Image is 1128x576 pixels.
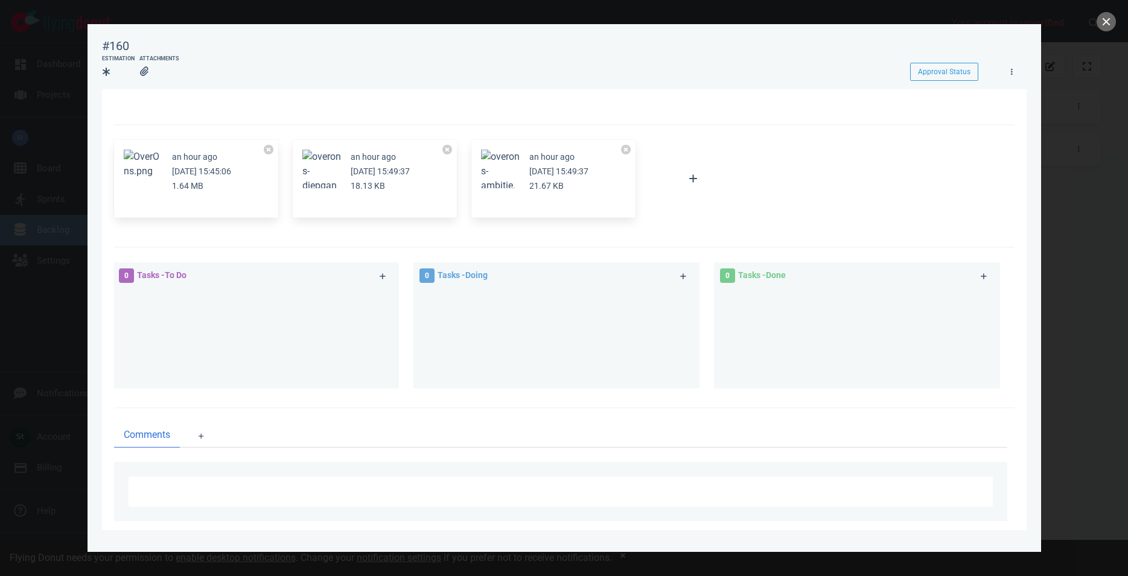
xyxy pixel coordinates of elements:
span: 0 [720,268,735,283]
div: #160 [102,39,129,54]
small: 18.13 KB [351,181,385,191]
button: Zoom image [124,150,162,179]
span: Tasks - Done [738,270,786,280]
span: Tasks - Doing [438,270,488,280]
small: 1.64 MB [172,181,203,191]
small: [DATE] 15:49:37 [351,166,410,176]
span: 0 [119,268,134,283]
div: Estimation [102,55,135,63]
span: Tasks - To Do [137,270,186,280]
button: Zoom image [481,150,520,207]
span: Comments [124,428,170,442]
small: 21.67 KB [529,181,564,191]
div: Attachments [139,55,179,63]
small: an hour ago [529,152,575,162]
small: [DATE] 15:45:06 [172,166,231,176]
small: an hour ago [351,152,396,162]
button: Zoom image [302,150,341,207]
small: an hour ago [172,152,217,162]
button: close [1097,12,1116,31]
span: 0 [419,268,435,283]
small: [DATE] 15:49:37 [529,166,588,176]
button: Approval Status [910,63,978,81]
